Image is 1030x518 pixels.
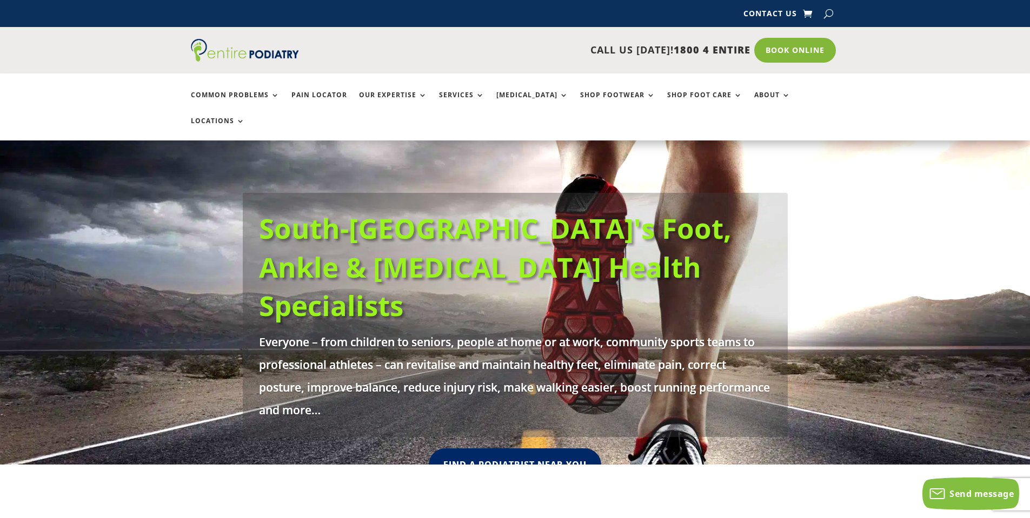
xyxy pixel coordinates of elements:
[191,53,299,64] a: Entire Podiatry
[191,91,280,115] a: Common Problems
[667,91,742,115] a: Shop Foot Care
[439,91,484,115] a: Services
[949,488,1014,500] span: Send message
[754,91,790,115] a: About
[259,330,772,421] p: Everyone – from children to seniors, people at home or at work, community sports teams to profess...
[291,91,347,115] a: Pain Locator
[259,209,732,324] a: South-[GEOGRAPHIC_DATA]'s Foot, Ankle & [MEDICAL_DATA] Health Specialists
[191,39,299,62] img: logo (1)
[429,448,601,481] a: Find A Podiatrist Near You
[341,43,750,57] p: CALL US [DATE]!
[754,38,836,63] a: Book Online
[922,477,1019,510] button: Send message
[743,10,797,22] a: Contact Us
[496,91,568,115] a: [MEDICAL_DATA]
[674,43,750,56] span: 1800 4 ENTIRE
[580,91,655,115] a: Shop Footwear
[359,91,427,115] a: Our Expertise
[191,117,245,140] a: Locations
